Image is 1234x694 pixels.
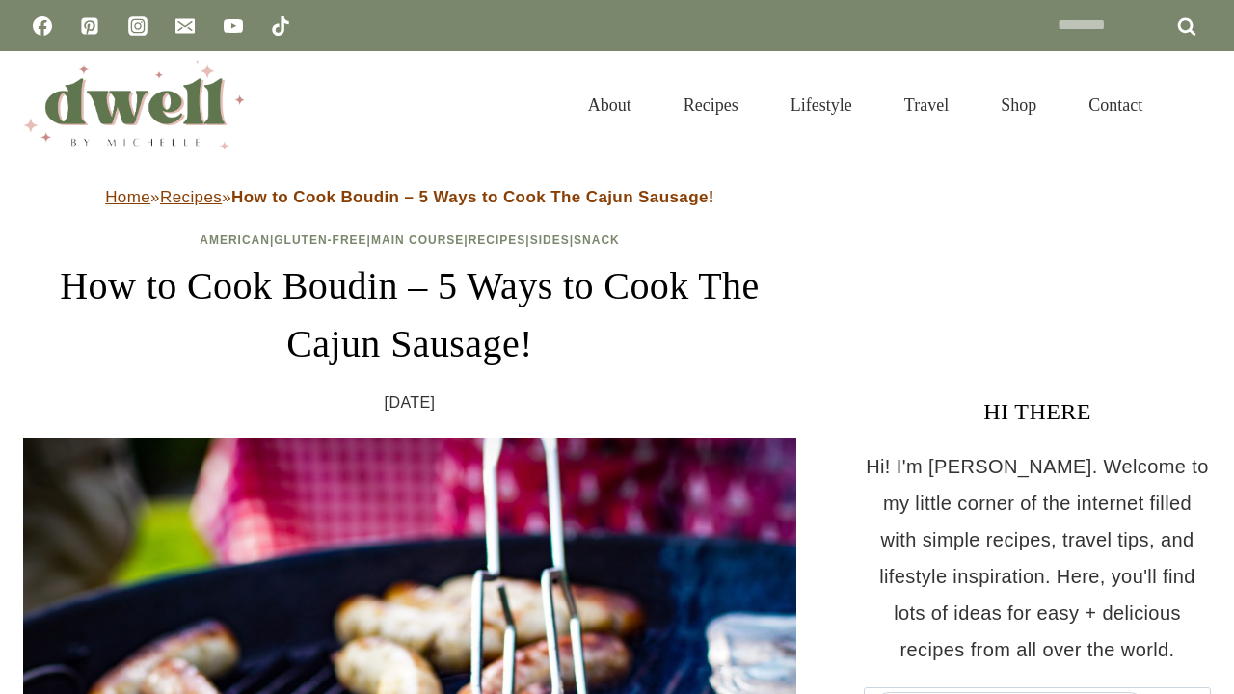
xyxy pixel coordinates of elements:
a: Recipes [469,233,526,247]
span: » » [105,188,714,206]
a: Lifestyle [765,71,878,139]
h1: How to Cook Boudin – 5 Ways to Cook The Cajun Sausage! [23,257,796,373]
a: Email [166,7,204,45]
nav: Primary Navigation [562,71,1168,139]
a: Shop [975,71,1062,139]
a: Contact [1062,71,1168,139]
a: Facebook [23,7,62,45]
a: Home [105,188,150,206]
time: [DATE] [385,388,436,417]
button: View Search Form [1178,89,1211,121]
img: DWELL by michelle [23,61,245,149]
a: Gluten-Free [274,233,366,247]
a: YouTube [214,7,253,45]
a: Main Course [371,233,464,247]
p: Hi! I'm [PERSON_NAME]. Welcome to my little corner of the internet filled with simple recipes, tr... [864,448,1211,668]
a: TikTok [261,7,300,45]
a: Pinterest [70,7,109,45]
a: Instagram [119,7,157,45]
a: Recipes [657,71,765,139]
span: | | | | | [200,233,620,247]
a: Recipes [160,188,222,206]
a: About [562,71,657,139]
a: Travel [878,71,975,139]
strong: How to Cook Boudin – 5 Ways to Cook The Cajun Sausage! [231,188,714,206]
a: Sides [530,233,570,247]
a: American [200,233,270,247]
h3: HI THERE [864,394,1211,429]
a: Snack [574,233,620,247]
